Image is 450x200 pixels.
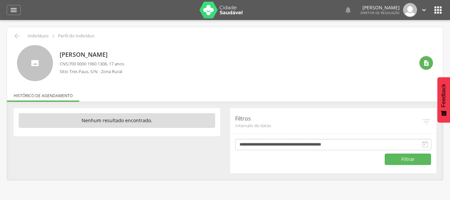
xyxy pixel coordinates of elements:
p: Perfil do Indivíduo [58,33,95,39]
a:  [7,5,21,15]
i:  [420,6,428,14]
p: [PERSON_NAME] [60,50,124,59]
i:  [10,6,18,14]
i:  [421,141,429,149]
i:  [344,6,352,14]
i:  [13,32,21,40]
p: Filtros [235,115,422,123]
p: Sitio Tres Paus, S/N - Zona Rural [60,68,124,75]
i:  [50,32,57,40]
span: Diretor de regulação [360,10,400,15]
a:  [420,3,428,17]
p: [PERSON_NAME] [360,5,400,10]
i:  [423,60,430,66]
p: CNS: , 17 anos [60,61,124,67]
span: Feedback [441,84,447,107]
span: 700 0000 1960 1306 [69,61,107,67]
a:  [344,3,352,17]
p: Nenhum resultado encontrado. [19,113,215,128]
span: Intervalo de datas [235,123,422,129]
button: Filtrar [385,154,431,165]
button: Feedback - Mostrar pesquisa [437,77,450,123]
i:  [433,5,443,15]
p: Indivíduos [28,33,49,39]
i:  [421,117,431,127]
